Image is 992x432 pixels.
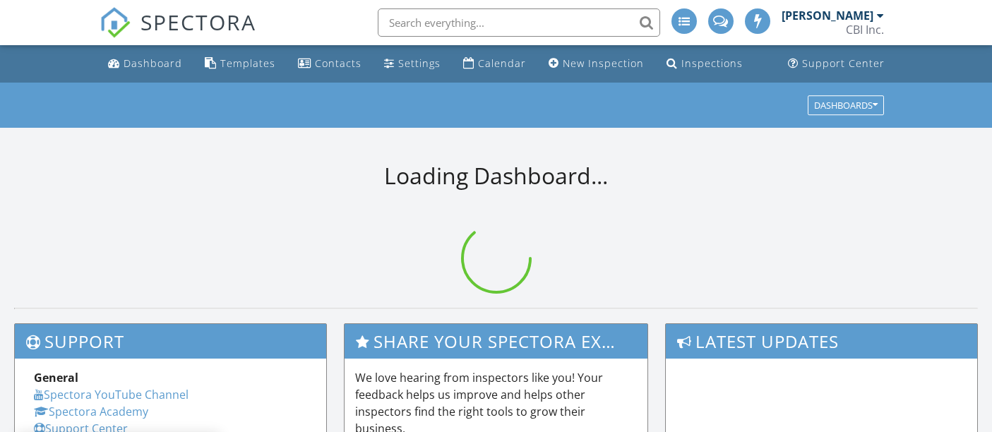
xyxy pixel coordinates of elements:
div: Inspections [681,56,743,70]
div: [PERSON_NAME] [782,8,873,23]
a: Inspections [661,51,748,77]
a: Dashboard [102,51,188,77]
a: Contacts [292,51,367,77]
img: The Best Home Inspection Software - Spectora [100,7,131,38]
div: Settings [398,56,441,70]
a: Support Center [782,51,890,77]
h3: Latest Updates [666,324,977,359]
h3: Support [15,324,326,359]
div: New Inspection [563,56,644,70]
div: Templates [220,56,275,70]
div: Contacts [315,56,361,70]
span: SPECTORA [141,7,256,37]
div: CBI Inc. [846,23,884,37]
a: Calendar [458,51,532,77]
strong: General [34,370,78,385]
div: Dashboard [124,56,182,70]
a: New Inspection [543,51,650,77]
div: Support Center [802,56,885,70]
div: Calendar [478,56,526,70]
a: Settings [378,51,446,77]
a: Spectora YouTube Channel [34,387,189,402]
button: Dashboards [808,95,884,115]
h3: Share Your Spectora Experience [345,324,647,359]
input: Search everything... [378,8,660,37]
a: Templates [199,51,281,77]
a: SPECTORA [100,19,256,49]
div: Dashboards [814,100,878,110]
a: Spectora Academy [34,404,148,419]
